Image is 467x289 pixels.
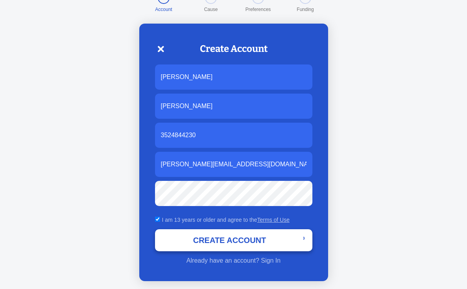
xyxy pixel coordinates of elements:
[165,41,303,63] h2: Create Account
[245,6,271,13] p: Preferences
[204,6,218,13] p: Cause
[155,123,312,148] input: Phone
[155,217,160,222] input: I am 13 years or older and agree to theTerms of Use
[155,6,172,13] p: Account
[155,64,312,90] input: First Name
[155,210,312,230] label: I am 13 years or older and agree to the
[155,94,312,119] input: Last Name
[297,6,314,13] p: Funding
[257,217,290,223] a: Terms of Use
[155,256,312,265] div: Already have an account? Sign In
[155,229,312,251] button: Create Account
[155,152,312,177] input: Email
